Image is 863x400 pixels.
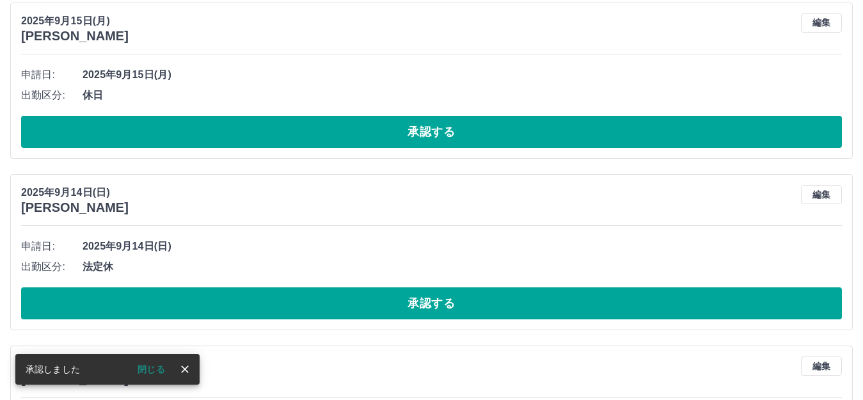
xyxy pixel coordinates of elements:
button: 編集 [801,13,842,33]
span: 2025年9月15日(月) [83,67,842,83]
span: 出勤区分: [21,259,83,275]
h3: [PERSON_NAME] [21,29,129,44]
h3: [PERSON_NAME] [21,200,129,215]
span: 申請日: [21,239,83,254]
p: 2025年9月14日(日) [21,185,129,200]
span: 法定休 [83,259,842,275]
button: 編集 [801,185,842,204]
span: 出勤区分: [21,88,83,103]
button: 閉じる [127,360,175,379]
span: 休日 [83,88,842,103]
button: 編集 [801,356,842,376]
button: 承認する [21,287,842,319]
button: close [175,360,194,379]
div: 承認しました [26,358,80,381]
p: 2025年9月15日(月) [21,13,129,29]
span: 2025年9月14日(日) [83,239,842,254]
span: 申請日: [21,67,83,83]
button: 承認する [21,116,842,148]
